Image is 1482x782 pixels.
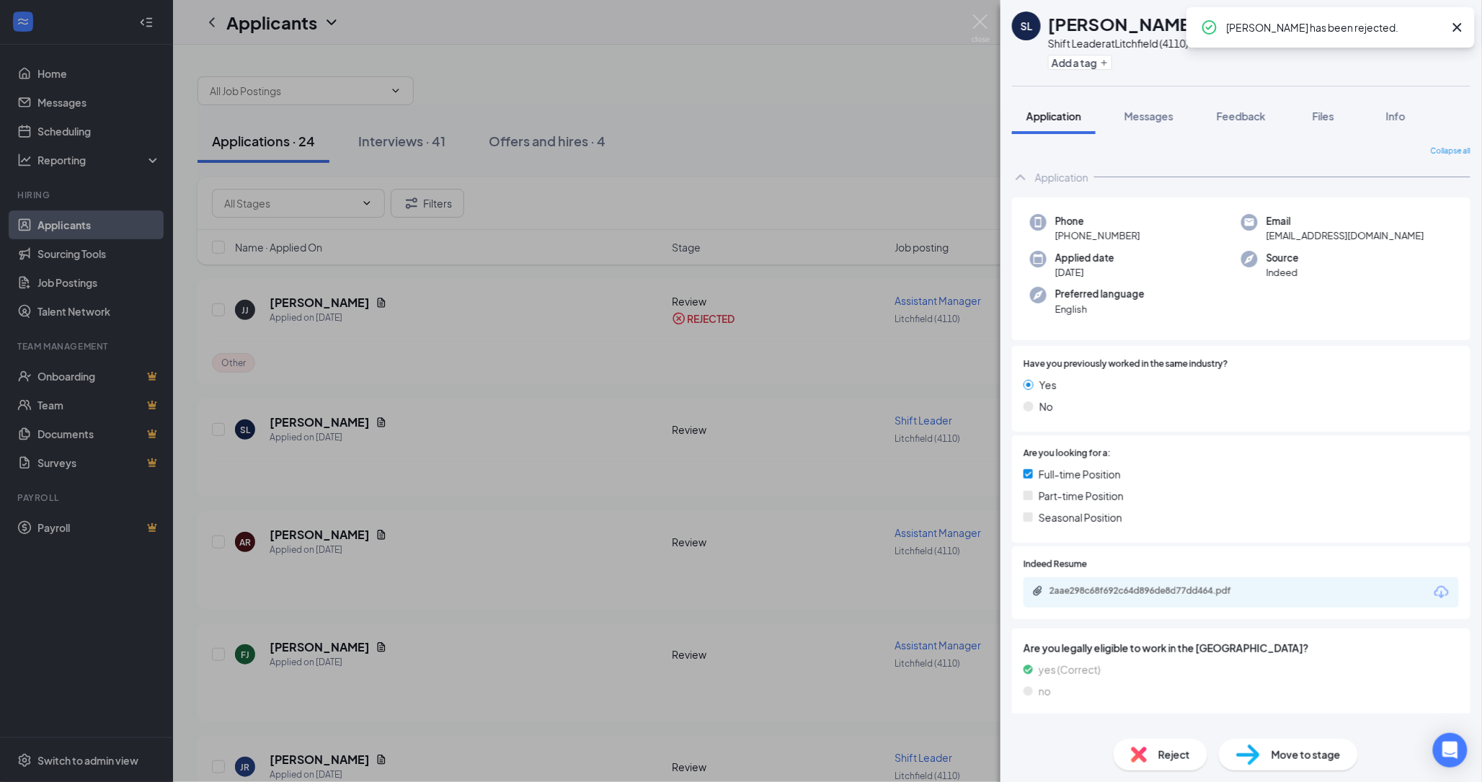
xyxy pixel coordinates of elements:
span: Email [1266,214,1424,228]
span: Application [1026,110,1081,123]
svg: Cross [1449,19,1466,36]
span: Indeed [1266,265,1299,280]
span: Applied date [1055,251,1114,265]
svg: Plus [1100,58,1109,67]
div: SL [1021,19,1033,33]
span: yes (Correct) [1039,662,1101,677]
div: [PERSON_NAME] has been rejected. [1227,19,1443,36]
span: [PHONE_NUMBER] [1055,228,1140,243]
span: Preferred language [1055,287,1145,301]
span: Feedback [1217,110,1266,123]
span: Info [1386,110,1406,123]
span: Source [1266,251,1299,265]
div: Application [1035,170,1088,185]
a: Paperclip2aae298c68f692c64d896de8d77dd464.pdf [1032,585,1266,599]
span: Full-time Position [1039,466,1121,482]
h1: [PERSON_NAME] [1048,12,1197,36]
svg: Paperclip [1032,585,1044,597]
span: Move to stage [1272,747,1341,763]
span: Have you previously worked in the same industry? [1024,357,1228,371]
span: English [1055,302,1145,316]
span: Reject [1158,747,1190,763]
span: [EMAIL_ADDRESS][DOMAIN_NAME] [1266,228,1424,243]
div: Shift Leader at Litchfield (4110) [1048,36,1197,50]
svg: Download [1433,584,1450,601]
svg: ChevronUp [1012,169,1029,186]
div: 2aae298c68f692c64d896de8d77dd464.pdf [1050,585,1251,597]
span: [DATE] [1055,265,1114,280]
span: no [1039,683,1051,699]
span: Collapse all [1431,146,1470,157]
span: Phone [1055,214,1140,228]
span: Files [1313,110,1334,123]
button: PlusAdd a tag [1048,55,1112,70]
span: Seasonal Position [1039,510,1122,525]
span: Indeed Resume [1024,558,1087,572]
span: Yes [1039,377,1057,393]
svg: CheckmarkCircle [1201,19,1218,36]
span: Messages [1124,110,1173,123]
span: Part-time Position [1039,488,1124,504]
span: Are you legally eligible to work in the [GEOGRAPHIC_DATA]? [1024,640,1459,656]
span: Are you looking for a: [1024,447,1111,461]
span: No [1039,399,1053,414]
div: Open Intercom Messenger [1433,733,1468,768]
